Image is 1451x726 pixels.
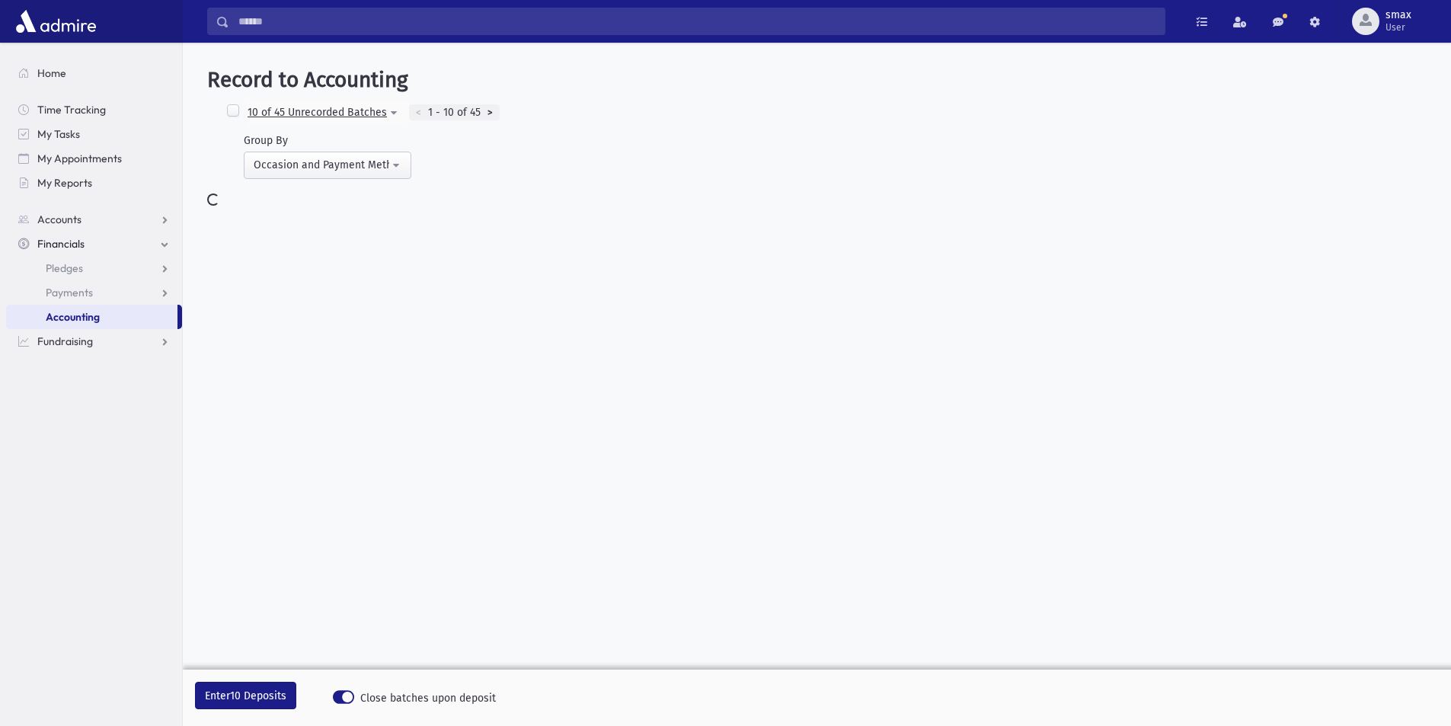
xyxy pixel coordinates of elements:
span: Record to Accounting [207,67,408,92]
button: 45 Unrecorded Batches [247,99,409,126]
span: Fundraising [37,334,93,348]
a: Fundraising [6,329,182,353]
span: 1 - 10 of 45 [428,104,481,120]
a: Payments [6,280,182,305]
span: Financials [37,237,85,251]
span: Pledges [46,261,83,275]
span: Accounts [37,213,81,226]
a: My Appointments [6,146,182,171]
div: Group By [244,133,411,149]
a: Accounting [6,305,177,329]
div: 10 of 45 Unrecorded Batches [248,104,387,120]
span: Close batches upon deposit [360,690,496,706]
a: Accounts [6,207,182,232]
div: > [481,104,500,121]
input: Search [229,8,1165,35]
span: My Tasks [37,127,80,141]
div: Occasion and Payment Method [254,157,389,173]
a: My Tasks [6,122,182,146]
a: My Reports [6,171,182,195]
a: Time Tracking [6,98,182,122]
div: < [409,104,428,121]
span: Accounting [46,310,100,324]
span: smax [1385,9,1411,21]
span: My Reports [37,176,92,190]
span: Home [37,66,66,80]
a: Home [6,61,182,85]
span: Time Tracking [37,103,106,117]
span: Payments [46,286,93,299]
a: Pledges [6,256,182,280]
span: My Appointments [37,152,122,165]
span: User [1385,21,1411,34]
a: Financials [6,232,182,256]
button: Occasion and Payment Method [244,152,411,179]
button: Enter10 Deposits [195,682,296,709]
span: 10 Deposits [230,689,286,702]
img: AdmirePro [12,6,100,37]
